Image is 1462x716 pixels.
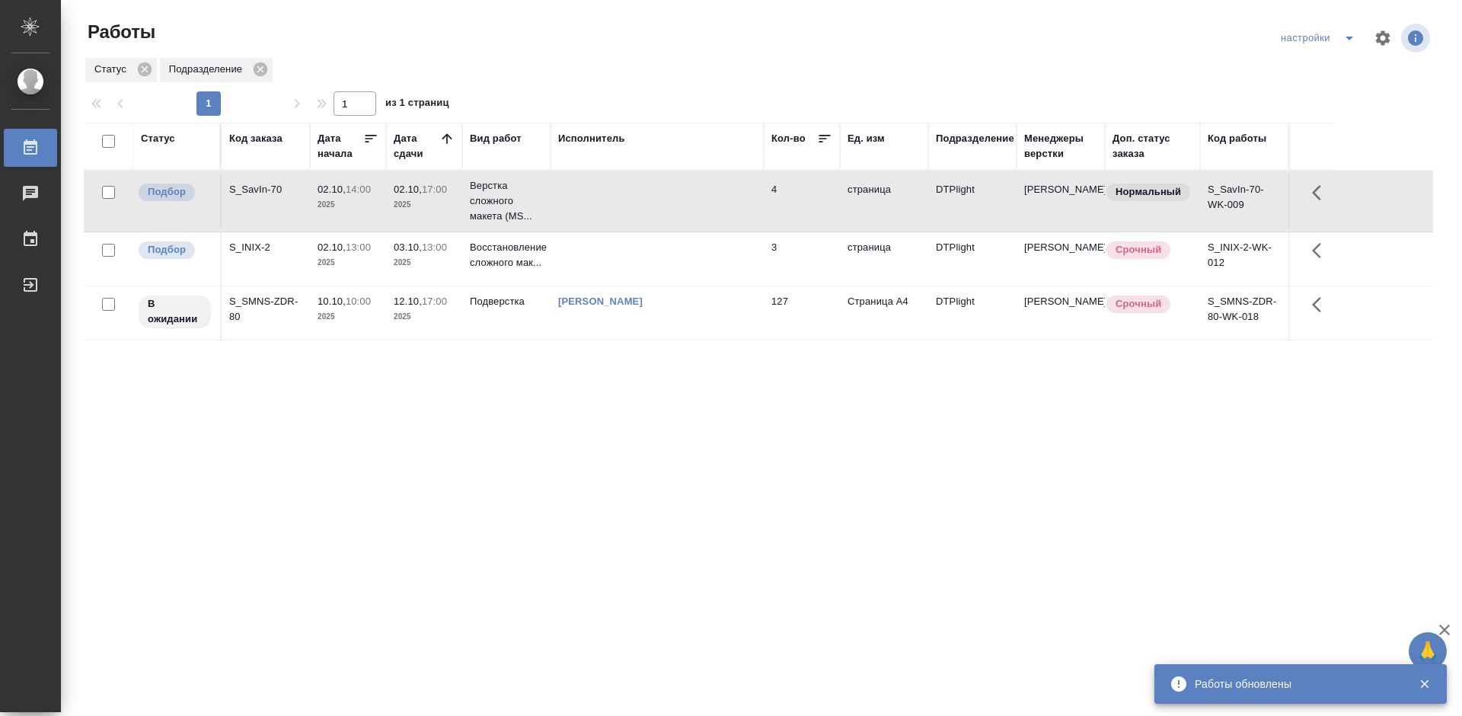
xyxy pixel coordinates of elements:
[148,296,202,327] p: В ожидании
[1277,26,1365,50] div: split button
[1116,184,1181,200] p: Нормальный
[229,240,302,255] div: S_INIX-2
[470,240,543,270] p: Восстановление сложного мак...
[1112,131,1192,161] div: Доп. статус заказа
[1024,240,1097,255] p: [PERSON_NAME]
[394,131,439,161] div: Дата сдачи
[84,20,155,44] span: Работы
[470,131,522,146] div: Вид работ
[394,296,422,307] p: 12.10,
[1024,182,1097,197] p: [PERSON_NAME]
[928,286,1017,340] td: DTPlight
[1415,635,1441,667] span: 🙏
[318,241,346,253] p: 02.10,
[928,232,1017,286] td: DTPlight
[1200,232,1288,286] td: S_INIX-2-WK-012
[148,242,186,257] p: Подбор
[422,296,447,307] p: 17:00
[1208,131,1266,146] div: Код работы
[318,197,378,213] p: 2025
[470,178,543,224] p: Верстка сложного макета (MS...
[346,296,371,307] p: 10:00
[141,131,175,146] div: Статус
[764,286,840,340] td: 127
[1365,20,1401,56] span: Настроить таблицу
[229,182,302,197] div: S_SavIn-70
[385,94,449,116] span: из 1 страниц
[169,62,247,77] p: Подразделение
[1303,232,1339,269] button: Здесь прячутся важные кнопки
[840,286,928,340] td: Страница А4
[1409,632,1447,670] button: 🙏
[840,232,928,286] td: страница
[229,294,302,324] div: S_SMNS-ZDR-80
[764,174,840,228] td: 4
[318,184,346,195] p: 02.10,
[148,184,186,200] p: Подбор
[928,174,1017,228] td: DTPlight
[1409,677,1440,691] button: Закрыть
[394,255,455,270] p: 2025
[470,294,543,309] p: Подверстка
[840,174,928,228] td: страница
[1024,294,1097,309] p: [PERSON_NAME]
[936,131,1014,146] div: Подразделение
[318,131,363,161] div: Дата начала
[394,197,455,213] p: 2025
[137,240,212,261] div: Можно подбирать исполнителей
[318,309,378,324] p: 2025
[558,131,625,146] div: Исполнитель
[346,184,371,195] p: 14:00
[1195,676,1396,692] div: Работы обновлены
[94,62,132,77] p: Статус
[394,184,422,195] p: 02.10,
[422,184,447,195] p: 17:00
[318,255,378,270] p: 2025
[346,241,371,253] p: 13:00
[848,131,885,146] div: Ед. изм
[394,309,455,324] p: 2025
[229,131,283,146] div: Код заказа
[394,241,422,253] p: 03.10,
[771,131,806,146] div: Кол-во
[1116,242,1161,257] p: Срочный
[1116,296,1161,312] p: Срочный
[1024,131,1097,161] div: Менеджеры верстки
[160,58,273,82] div: Подразделение
[558,296,643,307] a: [PERSON_NAME]
[85,58,157,82] div: Статус
[1401,24,1433,53] span: Посмотреть информацию
[1200,174,1288,228] td: S_SavIn-70-WK-009
[137,182,212,203] div: Можно подбирать исполнителей
[137,294,212,330] div: Исполнитель назначен, приступать к работе пока рано
[422,241,447,253] p: 13:00
[1200,286,1288,340] td: S_SMNS-ZDR-80-WK-018
[1303,174,1339,211] button: Здесь прячутся важные кнопки
[318,296,346,307] p: 10.10,
[1303,286,1339,323] button: Здесь прячутся важные кнопки
[764,232,840,286] td: 3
